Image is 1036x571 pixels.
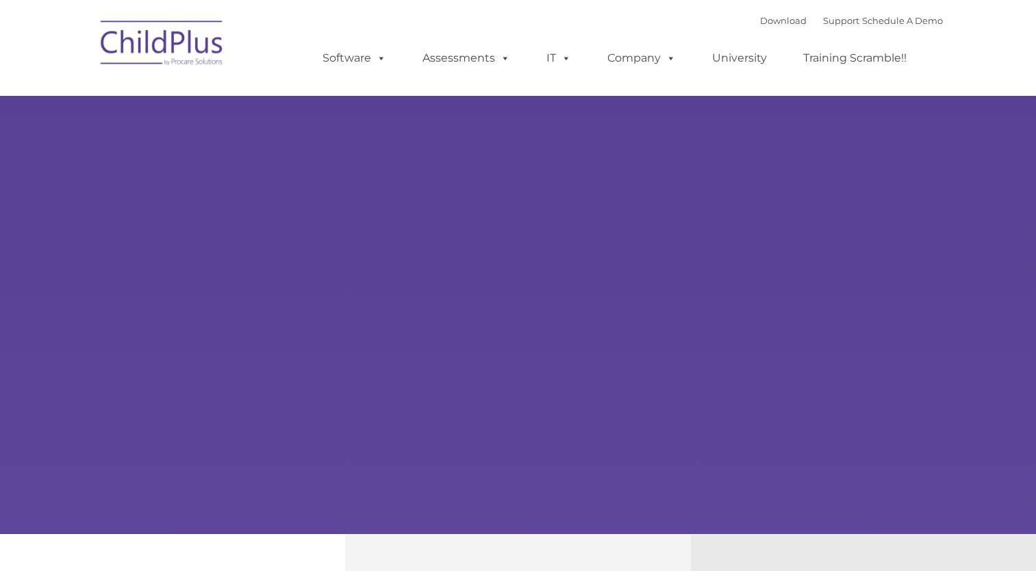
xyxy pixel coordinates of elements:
a: University [698,45,781,72]
a: Software [309,45,400,72]
font: | [760,15,943,26]
a: Schedule A Demo [862,15,943,26]
a: IT [533,45,585,72]
img: ChildPlus by Procare Solutions [94,11,231,79]
a: Download [760,15,807,26]
a: Company [594,45,690,72]
a: Assessments [409,45,524,72]
a: Training Scramble!! [789,45,920,72]
a: Support [823,15,859,26]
